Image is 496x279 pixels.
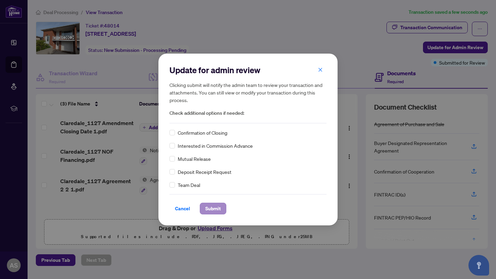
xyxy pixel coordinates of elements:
span: Cancel [175,203,190,214]
span: Mutual Release [178,155,211,163]
span: Deposit Receipt Request [178,168,231,176]
h5: Clicking submit will notify the admin team to review your transaction and attachments. You can st... [169,81,327,104]
button: Cancel [169,203,196,214]
span: Submit [205,203,221,214]
span: close [318,67,323,72]
button: Submit [200,203,226,214]
span: Check additional options if needed: [169,109,327,117]
h2: Update for admin review [169,65,327,76]
span: Interested in Commission Advance [178,142,253,149]
span: Team Deal [178,181,200,189]
button: Open asap [468,255,489,276]
span: Confirmation of Closing [178,129,227,136]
